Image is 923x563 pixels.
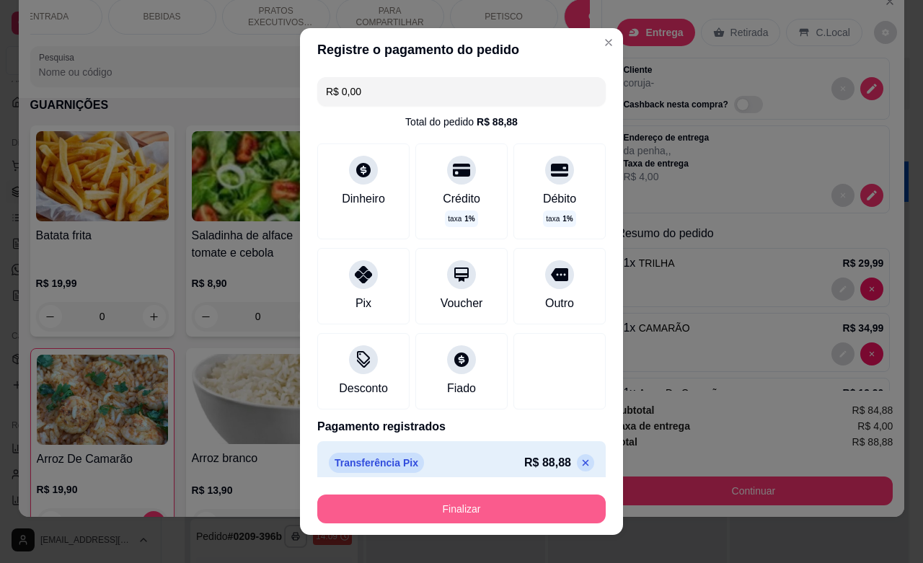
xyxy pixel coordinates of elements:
div: Crédito [443,190,480,208]
p: Pagamento registrados [317,418,606,435]
p: taxa [546,213,573,224]
p: taxa [448,213,474,224]
header: Registre o pagamento do pedido [300,28,623,71]
span: 1 % [464,213,474,224]
div: Total do pedido [405,115,518,129]
div: Desconto [339,380,388,397]
p: R$ 88,88 [524,454,571,471]
div: Voucher [441,295,483,312]
div: R$ 88,88 [477,115,518,129]
div: Fiado [447,380,476,397]
span: 1 % [562,213,573,224]
p: Transferência Pix [329,453,424,473]
div: Débito [543,190,576,208]
button: Close [597,31,620,54]
button: Finalizar [317,495,606,523]
div: Dinheiro [342,190,385,208]
div: Pix [355,295,371,312]
div: Outro [545,295,574,312]
input: Ex.: hambúrguer de cordeiro [326,77,597,106]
